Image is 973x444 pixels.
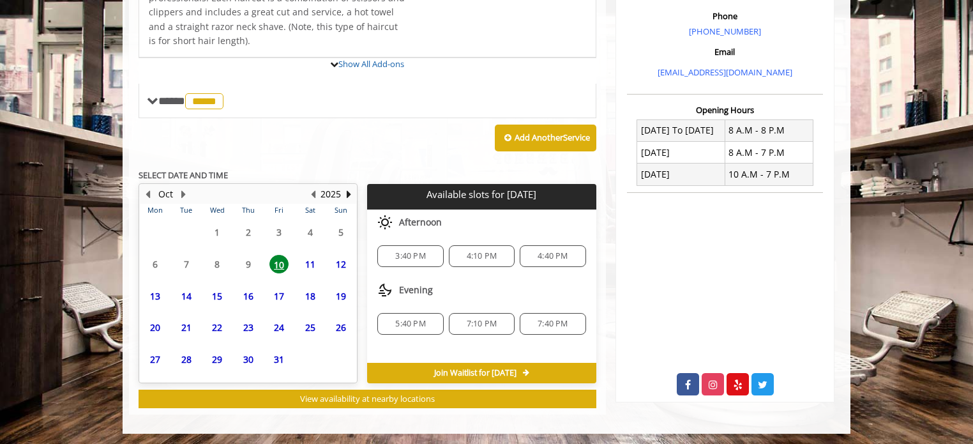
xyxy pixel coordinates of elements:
[399,217,442,227] span: Afternoon
[264,280,294,312] td: Select day17
[308,187,318,201] button: Previous Year
[467,319,497,329] span: 7:10 PM
[146,350,165,369] span: 27
[202,344,232,376] td: Select day29
[232,312,263,344] td: Select day23
[377,282,393,298] img: evening slots
[538,251,568,261] span: 4:40 PM
[207,350,227,369] span: 29
[331,287,351,305] span: 19
[495,125,596,151] button: Add AnotherService
[264,249,294,280] td: Select day10
[294,204,325,217] th: Sat
[232,344,263,376] td: Select day30
[139,390,596,408] button: View availability at nearby locations
[725,119,813,141] td: 8 A.M - 8 P.M
[139,57,596,58] div: The Made Man Senior Barber Haircut Add-onS
[177,350,196,369] span: 28
[377,313,443,335] div: 5:40 PM
[146,318,165,337] span: 20
[377,245,443,267] div: 3:40 PM
[372,189,591,200] p: Available slots for [DATE]
[520,245,585,267] div: 4:40 PM
[300,393,435,404] span: View availability at nearby locations
[177,287,196,305] span: 14
[467,251,497,261] span: 4:10 PM
[294,312,325,344] td: Select day25
[294,249,325,280] td: Select day11
[170,344,201,376] td: Select day28
[207,287,227,305] span: 15
[434,368,517,378] span: Join Waitlist for [DATE]
[264,344,294,376] td: Select day31
[232,280,263,312] td: Select day16
[658,66,792,78] a: [EMAIL_ADDRESS][DOMAIN_NAME]
[326,249,357,280] td: Select day12
[301,318,320,337] span: 25
[689,26,761,37] a: [PHONE_NUMBER]
[140,280,170,312] td: Select day13
[343,187,354,201] button: Next Year
[399,285,433,295] span: Evening
[294,280,325,312] td: Select day18
[449,313,515,335] div: 7:10 PM
[627,105,823,114] h3: Opening Hours
[331,255,351,273] span: 12
[725,164,813,185] td: 10 A.M - 7 P.M
[538,319,568,329] span: 7:40 PM
[269,287,289,305] span: 17
[170,204,201,217] th: Tue
[395,251,425,261] span: 3:40 PM
[269,318,289,337] span: 24
[269,255,289,273] span: 10
[264,312,294,344] td: Select day24
[515,132,590,143] b: Add Another Service
[377,215,393,230] img: afternoon slots
[637,142,725,164] td: [DATE]
[520,313,585,335] div: 7:40 PM
[239,350,258,369] span: 30
[207,318,227,337] span: 22
[637,119,725,141] td: [DATE] To [DATE]
[449,245,515,267] div: 4:10 PM
[177,318,196,337] span: 21
[158,187,173,201] button: Oct
[140,344,170,376] td: Select day27
[637,164,725,185] td: [DATE]
[232,204,263,217] th: Thu
[269,350,289,369] span: 31
[301,287,320,305] span: 18
[170,312,201,344] td: Select day21
[146,287,165,305] span: 13
[321,187,341,201] button: 2025
[178,187,188,201] button: Next Month
[395,319,425,329] span: 5:40 PM
[264,204,294,217] th: Fri
[725,142,813,164] td: 8 A.M - 7 P.M
[331,318,351,337] span: 26
[326,280,357,312] td: Select day19
[202,312,232,344] td: Select day22
[202,280,232,312] td: Select day15
[326,312,357,344] td: Select day26
[140,204,170,217] th: Mon
[170,280,201,312] td: Select day14
[239,287,258,305] span: 16
[301,255,320,273] span: 11
[139,169,228,181] b: SELECT DATE AND TIME
[202,204,232,217] th: Wed
[140,312,170,344] td: Select day20
[630,11,820,20] h3: Phone
[338,58,404,70] a: Show All Add-ons
[239,318,258,337] span: 23
[630,47,820,56] h3: Email
[142,187,153,201] button: Previous Month
[326,204,357,217] th: Sun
